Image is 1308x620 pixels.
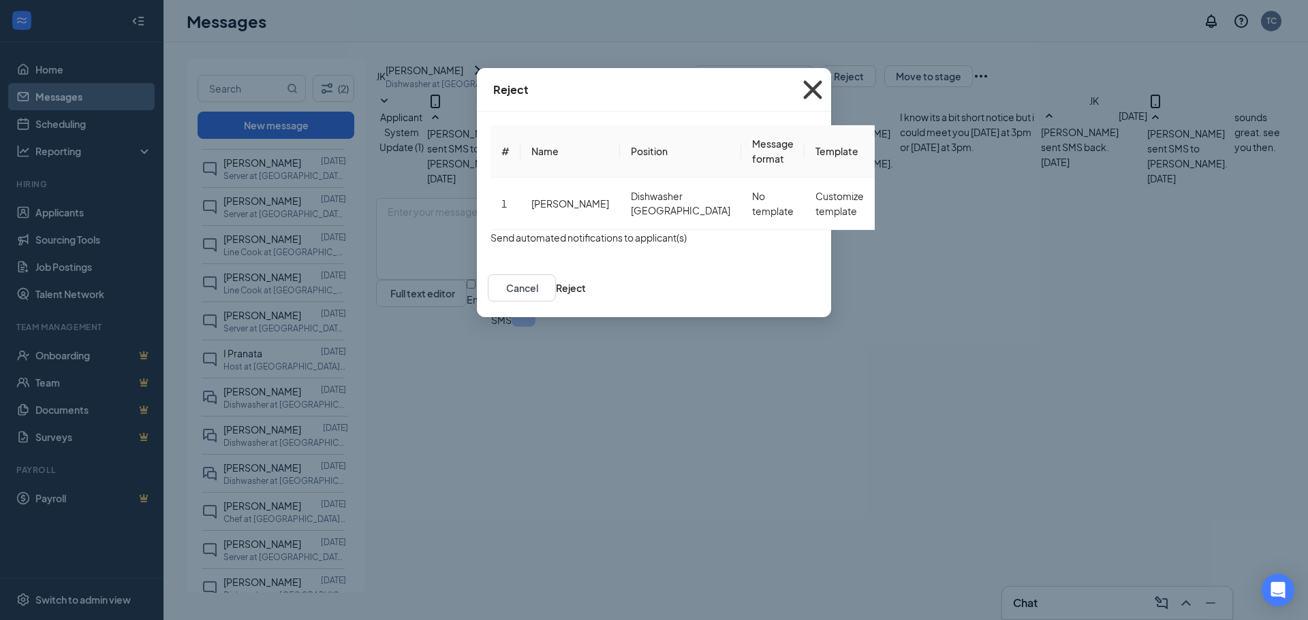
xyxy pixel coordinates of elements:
[1262,574,1294,606] div: Open Intercom Messenger
[741,125,805,178] th: Message format
[520,125,620,178] th: Name
[794,68,831,112] button: Close
[631,189,730,203] span: Dishwasher
[490,230,687,245] span: Send automated notifications to applicant(s)
[488,274,556,301] button: Cancel
[501,197,507,210] span: 1
[815,190,864,217] span: Customize template
[631,203,730,218] span: [GEOGRAPHIC_DATA]
[520,178,620,230] td: [PERSON_NAME]
[794,71,831,108] svg: Cross
[556,280,586,295] button: Reject
[490,125,520,178] th: #
[805,125,875,178] th: Template
[620,125,741,178] th: Position
[752,190,794,217] span: No template
[493,82,529,97] div: Reject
